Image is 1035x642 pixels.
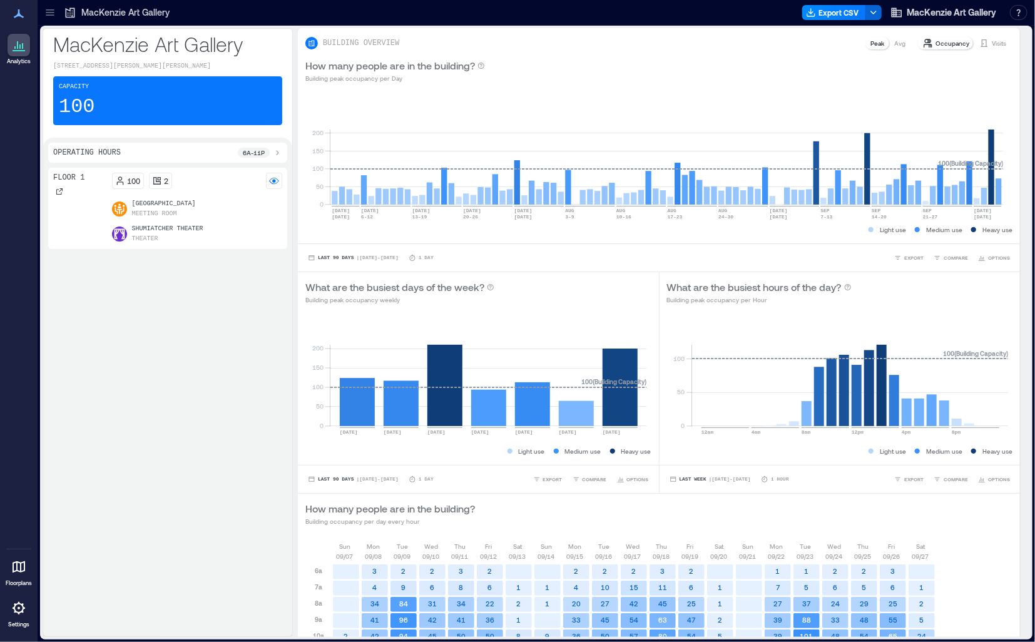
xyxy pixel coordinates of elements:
p: 9a [315,614,322,624]
tspan: 100 [312,383,324,390]
p: 09/22 [768,551,785,561]
p: Settings [8,621,29,628]
text: 24-30 [718,214,733,220]
button: EXPORT [531,473,565,486]
p: Light use [880,446,906,456]
text: 3 [459,567,464,575]
p: How many people are in the building? [305,58,475,73]
text: 14-20 [872,214,887,220]
text: 1 [546,599,550,608]
text: 41 [370,616,379,624]
text: 12am [701,429,713,435]
text: 1 [920,583,924,591]
p: Heavy use [982,225,1012,235]
span: MacKenzie Art Gallery [907,6,996,19]
text: 1 [718,599,723,608]
p: 09/23 [797,551,814,561]
button: COMPARE [931,252,971,264]
text: [DATE] [770,214,788,220]
p: 09/08 [365,551,382,561]
text: 2 [690,567,694,575]
p: Light use [519,446,545,456]
text: 5 [718,632,723,640]
p: 09/26 [884,551,900,561]
text: AUG [565,208,574,213]
p: 09/10 [423,551,440,561]
button: COMPARE [570,473,609,486]
text: [DATE] [361,208,379,213]
text: 13-19 [412,214,427,220]
text: 55 [889,616,897,624]
text: 15 [630,583,638,591]
text: 2 [862,567,867,575]
text: 10 [601,583,609,591]
p: Mon [367,541,380,551]
text: 1 [517,583,521,591]
p: MacKenzie Art Gallery [53,31,282,56]
text: 12pm [852,429,864,435]
a: Floorplans [2,552,36,591]
text: AUG [616,208,626,213]
p: 09/16 [596,551,613,561]
text: 1 [546,583,550,591]
text: [DATE] [515,429,533,435]
text: AUG [718,208,728,213]
p: Sat [513,541,522,551]
p: 6a [315,566,322,576]
text: 1 [517,616,521,624]
text: 2 [402,567,406,575]
button: OPTIONS [976,252,1012,264]
text: [DATE] [340,429,358,435]
span: OPTIONS [627,476,649,483]
text: [DATE] [332,214,350,220]
p: 8a [315,598,322,608]
text: 42 [370,632,379,640]
p: What are the busiest hours of the day? [667,280,842,295]
text: 8am [802,429,811,435]
text: 80 [658,632,667,640]
p: 09/11 [452,551,469,561]
p: Medium use [926,446,962,456]
text: [DATE] [514,214,533,220]
text: 63 [658,616,667,624]
tspan: 100 [312,165,324,172]
p: Tue [598,541,609,551]
p: Wed [827,541,841,551]
text: 54 [687,632,696,640]
p: Heavy use [621,446,651,456]
p: 09/20 [711,551,728,561]
button: OPTIONS [614,473,651,486]
p: Building peak occupancy per Hour [667,295,852,305]
text: 3 [373,567,377,575]
text: [DATE] [974,214,992,220]
p: 09/27 [912,551,929,561]
text: [DATE] [559,429,577,435]
p: 09/07 [337,551,354,561]
p: 09/14 [538,551,555,561]
text: 41 [457,616,466,624]
tspan: 150 [312,364,324,371]
text: [DATE] [463,208,481,213]
text: 101 [800,632,813,640]
p: Thu [857,541,869,551]
p: How many people are in the building? [305,501,475,516]
text: 1 [718,583,723,591]
text: 24 [917,632,926,640]
p: Tue [800,541,811,551]
p: Sun [742,541,753,551]
tspan: 50 [677,389,685,396]
text: 27 [601,599,610,608]
text: 96 [399,616,408,624]
text: 4 [574,583,579,591]
text: SEP [923,208,932,213]
text: 25 [889,599,897,608]
text: 88 [802,616,811,624]
p: Analytics [7,58,31,65]
text: [DATE] [332,208,350,213]
button: COMPARE [931,473,971,486]
span: EXPORT [904,254,924,262]
text: SEP [821,208,830,213]
p: Sat [715,541,723,551]
p: 100 [128,176,141,186]
p: Medium use [926,225,962,235]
